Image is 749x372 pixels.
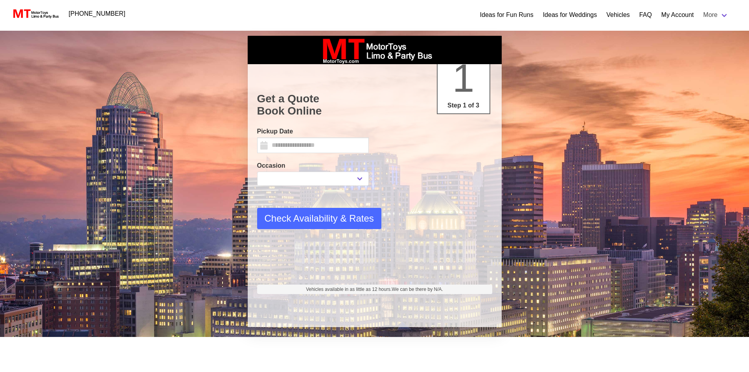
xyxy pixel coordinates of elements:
img: box_logo_brand.jpeg [316,36,434,64]
label: Pickup Date [257,127,369,136]
span: 1 [453,56,475,100]
a: [PHONE_NUMBER] [64,6,130,22]
span: Check Availability & Rates [265,211,374,226]
span: We can be there by N/A. [392,287,443,292]
a: Ideas for Fun Runs [480,10,534,20]
a: Vehicles [606,10,630,20]
span: Vehicles available in as little as 12 hours. [306,286,443,293]
label: Occasion [257,161,369,170]
button: Check Availability & Rates [257,208,381,229]
a: FAQ [639,10,652,20]
a: Ideas for Weddings [543,10,597,20]
img: MotorToys Logo [11,8,59,19]
h1: Get a Quote Book Online [257,93,492,117]
p: Step 1 of 3 [441,101,486,110]
a: More [699,7,733,23]
a: My Account [661,10,694,20]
